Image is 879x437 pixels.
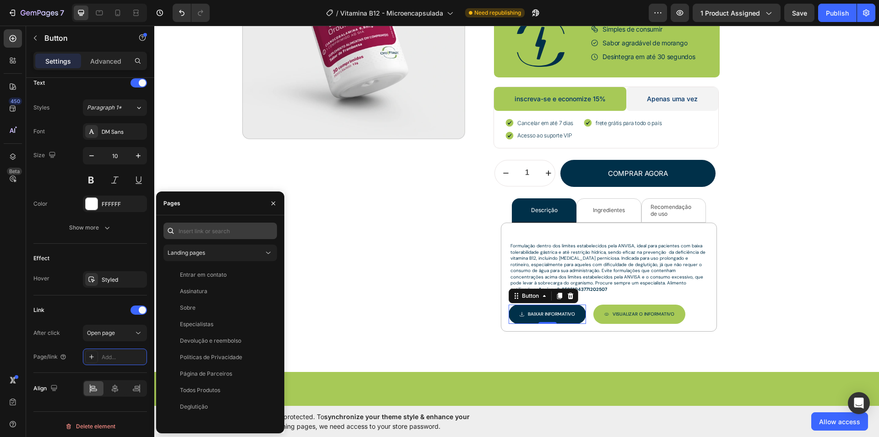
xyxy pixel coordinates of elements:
[454,143,514,153] div: Comprar agora
[102,128,145,136] div: DM Sans
[375,180,405,189] div: Rich Text Editor. Editing area: main
[406,134,561,162] button: Comprar agora
[448,27,541,35] p: Desintegra em até 30 segundos
[102,200,145,208] div: FFFFFF
[33,127,45,136] div: Font
[439,279,531,298] button: <p>Visualizar O INFORMATIVO</p>
[163,199,180,208] div: Pages
[180,271,227,279] div: Entrar em contato
[102,276,145,284] div: Styled
[33,274,49,283] div: Hover
[87,104,122,112] span: Paragraph 1*
[60,7,64,18] p: 7
[811,412,868,431] button: Allow access
[374,284,421,293] p: Baixar INFORMATIVO
[495,177,544,193] div: Rich Text Editor. Editing area: main
[792,9,807,17] span: Save
[9,98,22,105] div: 450
[33,104,49,112] div: Styles
[180,304,195,312] div: Sobre
[33,219,147,236] button: Show more
[180,403,208,411] div: Deglutição
[819,417,860,426] span: Allow access
[163,245,277,261] button: Landing pages
[448,13,541,22] p: Sabor agradável de morango
[87,329,115,336] span: Open page
[377,181,403,188] p: Descrição
[826,8,849,18] div: Publish
[180,337,241,345] div: Devolução e reembolso
[33,149,58,162] div: Size
[439,181,471,188] p: Ingredientes
[69,223,112,232] div: Show more
[213,412,505,431] span: Your page is password protected. To when designing pages, we need access to your store password.
[818,4,857,22] button: Publish
[336,8,338,18] span: /
[784,4,814,22] button: Save
[33,79,45,87] div: Text
[496,178,543,191] p: Recomendação de uso
[383,135,405,160] button: increment
[102,353,145,361] div: Add...
[33,382,60,395] div: Align
[33,329,60,337] div: After click
[4,4,68,22] button: 7
[354,279,432,298] button: <p>Baixar INFORMATIVO</p>
[173,4,210,22] div: Undo/Redo
[700,8,760,18] span: 1 product assigned
[493,67,543,79] p: Apenas uma vez
[180,370,232,378] div: Página de Parceiros
[693,4,781,22] button: 1 product assigned
[168,249,205,256] span: Landing pages
[363,94,419,101] p: Cancelar em até 7 dias
[441,94,507,101] p: frete grátis para todo o país
[848,392,870,414] div: Open Intercom Messenger
[366,266,386,274] div: Button
[180,386,220,394] div: Todos Produtos
[213,413,470,430] span: synchronize your theme style & enhance your experience
[154,26,879,406] iframe: Design area
[474,9,521,17] span: Need republishing
[33,200,48,208] div: Color
[45,56,71,66] p: Settings
[33,353,67,361] div: Page/link
[356,217,554,267] p: Formulação dentro dos limites estabelecidos pela ANVISA, ideal para pacientes com baixa tolerabil...
[437,180,472,189] div: Rich Text Editor. Editing area: main
[163,223,277,239] input: Insert link or search
[33,419,147,434] button: Delete element
[44,33,122,44] p: Button
[7,168,22,175] div: Beta
[65,421,115,432] div: Delete element
[90,56,121,66] p: Advanced
[180,320,213,328] div: Especialistas
[340,8,443,18] span: Vitamina B12 - Microencapsulada
[458,284,520,293] p: Visualizar O INFORMATIVO
[384,261,453,267] strong: Anvisa nº: 25351043771202507
[180,287,207,295] div: Assinatura
[363,135,383,160] input: quantity
[33,306,44,314] div: Link
[360,67,451,79] p: inscreva-se e economize 15%
[180,353,242,361] div: Politicas de Privacidade
[363,106,419,114] p: Acesso ao suporte VIP
[33,254,49,262] div: Effect
[83,99,147,116] button: Paragraph 1*
[83,325,147,341] button: Open page
[341,135,363,160] button: decrement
